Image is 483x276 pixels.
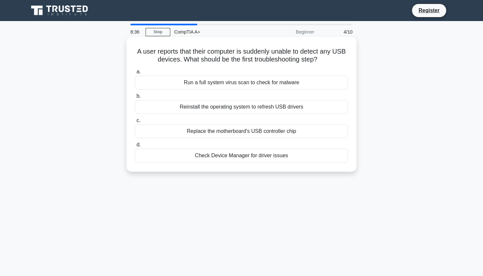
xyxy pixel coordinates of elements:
div: Reinstall the operating system to refresh USB drivers [135,100,348,114]
div: 8:36 [126,25,146,38]
a: Stop [146,28,170,36]
a: Register [415,6,444,14]
span: c. [136,117,140,123]
div: Check Device Manager for driver issues [135,149,348,163]
div: Replace the motherboard's USB controller chip [135,124,348,138]
h5: A user reports that their computer is suddenly unable to detect any USB devices. What should be t... [134,47,349,64]
div: CompTIA A+ [170,25,261,38]
div: Beginner [261,25,318,38]
div: 4/10 [318,25,356,38]
div: Run a full system virus scan to check for malware [135,76,348,89]
span: d. [136,142,141,147]
span: a. [136,69,141,74]
span: b. [136,93,141,99]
